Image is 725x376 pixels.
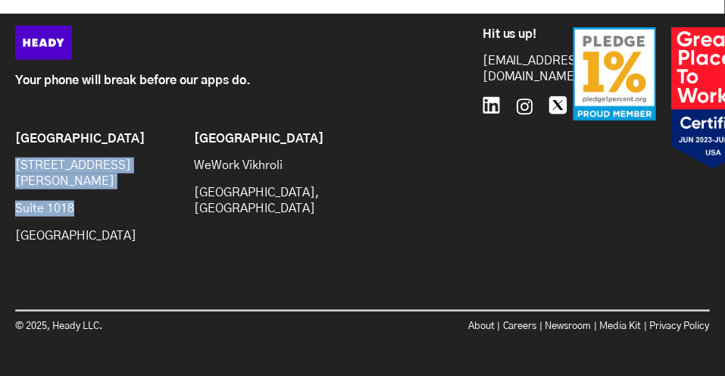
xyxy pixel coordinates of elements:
a: Media Kit [600,322,642,332]
a: About [468,322,495,332]
p: [GEOGRAPHIC_DATA] [15,228,180,244]
h6: [GEOGRAPHIC_DATA] [194,132,358,146]
img: Heady_Logo_Web-01 (1) [15,26,72,60]
p: WeWork Vikhroli [194,158,358,174]
h6: Hit us up! [483,27,573,42]
h6: [GEOGRAPHIC_DATA] [15,132,180,146]
p: [STREET_ADDRESS][PERSON_NAME] [15,158,180,190]
p: Suite 1018 [15,201,180,217]
a: Careers [503,322,537,332]
p: © 2025, Heady LLC. [15,319,363,335]
p: Your phone will break before our apps do. [15,73,392,89]
a: Privacy Policy [650,322,710,332]
a: Newsroom [545,322,592,332]
p: [GEOGRAPHIC_DATA], [GEOGRAPHIC_DATA] [194,185,358,217]
a: [EMAIL_ADDRESS][DOMAIN_NAME] [483,53,573,85]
